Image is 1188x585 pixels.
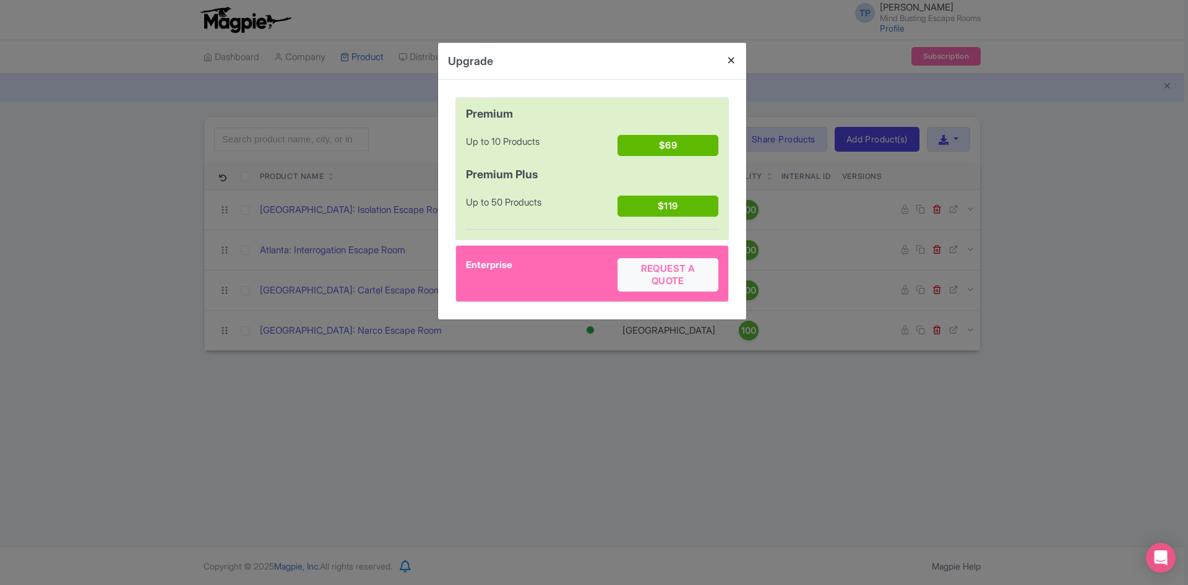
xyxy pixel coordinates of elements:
h4: Premium [466,108,718,120]
h4: Upgrade [448,53,493,69]
div: Up to 10 Products [466,135,618,161]
h4: Premium Plus [466,168,718,181]
button: Request a quote [618,258,718,292]
div: Enterprise [466,258,618,292]
div: Open Intercom Messenger [1146,543,1176,573]
button: Close [717,43,746,78]
button: $119 [618,196,718,217]
button: $69 [618,135,718,156]
span: Request a quote [641,262,695,287]
div: Up to 50 Products [466,196,618,222]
